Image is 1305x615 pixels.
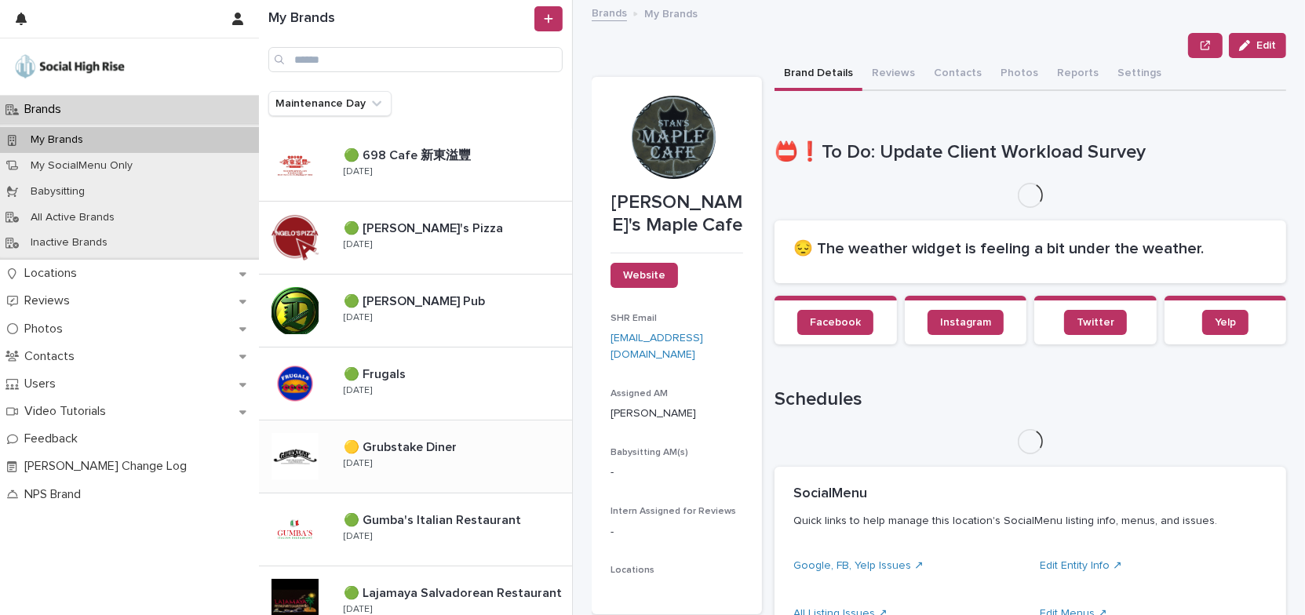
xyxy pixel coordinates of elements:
[259,202,572,275] a: 🟢 [PERSON_NAME]'s Pizza🟢 [PERSON_NAME]'s Pizza [DATE]
[1256,40,1276,51] span: Edit
[344,437,460,455] p: 🟡 Grubstake Diner
[18,322,75,337] p: Photos
[611,507,736,516] span: Intern Assigned for Reviews
[1077,317,1114,328] span: Twitter
[18,459,199,474] p: [PERSON_NAME] Change Log
[268,10,531,27] h1: My Brands
[611,524,743,540] p: -
[1215,317,1236,328] span: Yelp
[611,263,678,288] a: Website
[1229,33,1286,58] button: Edit
[611,314,657,323] span: SHR Email
[611,448,688,457] span: Babysitting AM(s)
[259,275,572,348] a: 🟢 [PERSON_NAME] Pub🟢 [PERSON_NAME] Pub [DATE]
[611,191,743,237] p: [PERSON_NAME]'s Maple Cafe
[18,236,120,249] p: Inactive Brands
[644,4,698,21] p: My Brands
[775,141,1286,164] h1: 📛❗To Do: Update Client Workload Survey
[18,211,127,224] p: All Active Brands
[1048,58,1108,91] button: Reports
[344,531,372,542] p: [DATE]
[344,312,372,323] p: [DATE]
[259,129,572,202] a: 🟢 698 Cafe 新東溢豐🟢 698 Cafe 新東溢豐 [DATE]
[344,385,372,396] p: [DATE]
[18,487,93,502] p: NPS Brand
[344,166,372,177] p: [DATE]
[344,364,409,382] p: 🟢 Frugals
[793,486,867,503] h2: SocialMenu
[18,431,90,446] p: Feedback
[18,349,87,364] p: Contacts
[592,3,627,21] a: Brands
[18,293,82,308] p: Reviews
[611,566,654,575] span: Locations
[259,420,572,493] a: 🟡 Grubstake Diner🟡 Grubstake Diner [DATE]
[775,388,1286,411] h1: Schedules
[268,91,392,116] button: Maintenance Day
[991,58,1048,91] button: Photos
[928,310,1004,335] a: Instagram
[18,102,74,117] p: Brands
[797,310,873,335] a: Facebook
[344,239,372,250] p: [DATE]
[924,58,991,91] button: Contacts
[1064,310,1127,335] a: Twitter
[1108,58,1171,91] button: Settings
[611,406,743,422] p: [PERSON_NAME]
[344,291,488,309] p: 🟢 [PERSON_NAME] Pub
[1202,310,1248,335] a: Yelp
[611,333,703,360] a: [EMAIL_ADDRESS][DOMAIN_NAME]
[344,583,565,601] p: 🟢 Lajamaya Salvadorean Restaurant
[259,493,572,566] a: 🟢 Gumba's Italian Restaurant🟢 Gumba's Italian Restaurant [DATE]
[862,58,924,91] button: Reviews
[18,133,96,147] p: My Brands
[259,348,572,420] a: 🟢 Frugals🟢 Frugals [DATE]
[611,464,743,481] p: -
[611,389,668,398] span: Assigned AM
[344,458,372,469] p: [DATE]
[18,404,118,419] p: Video Tutorials
[344,510,524,528] p: 🟢 Gumba's Italian Restaurant
[18,377,68,391] p: Users
[1040,560,1122,571] a: Edit Entity Info ↗
[793,514,1261,528] p: Quick links to help manage this location's SocialMenu listing info, menus, and issues.
[13,51,127,82] img: o5DnuTxEQV6sW9jFYBBf
[18,159,145,173] p: My SocialMenu Only
[344,145,474,163] p: 🟢 698 Cafe 新東溢豐
[940,317,991,328] span: Instagram
[268,47,563,72] input: Search
[793,560,924,571] a: Google, FB, Yelp Issues ↗
[810,317,861,328] span: Facebook
[623,270,665,281] span: Website
[793,239,1267,258] h2: 😔 The weather widget is feeling a bit under the weather.
[18,266,89,281] p: Locations
[18,185,97,198] p: Babysitting
[775,58,862,91] button: Brand Details
[344,604,372,615] p: [DATE]
[344,218,506,236] p: 🟢 [PERSON_NAME]'s Pizza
